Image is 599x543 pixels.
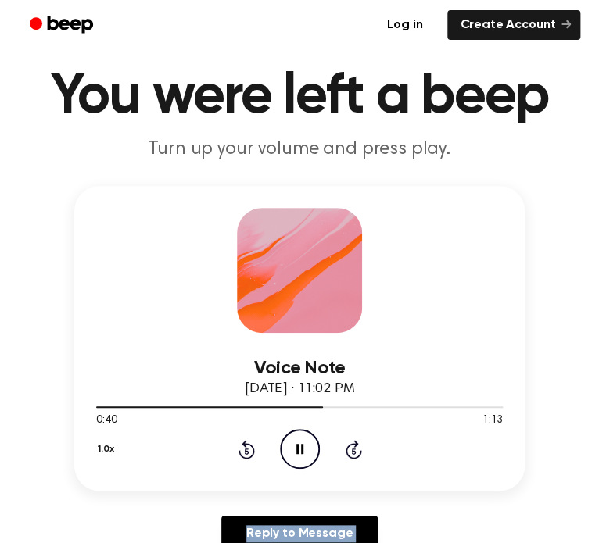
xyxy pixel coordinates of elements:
span: [DATE] · 11:02 PM [245,382,354,396]
span: 1:13 [482,413,503,429]
h3: Voice Note [96,358,503,379]
button: 1.0x [96,436,120,463]
a: Log in [371,7,438,43]
h1: You were left a beep [19,69,580,125]
p: Turn up your volume and press play. [19,138,580,161]
a: Create Account [447,10,580,40]
a: Beep [19,10,107,41]
span: 0:40 [96,413,117,429]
